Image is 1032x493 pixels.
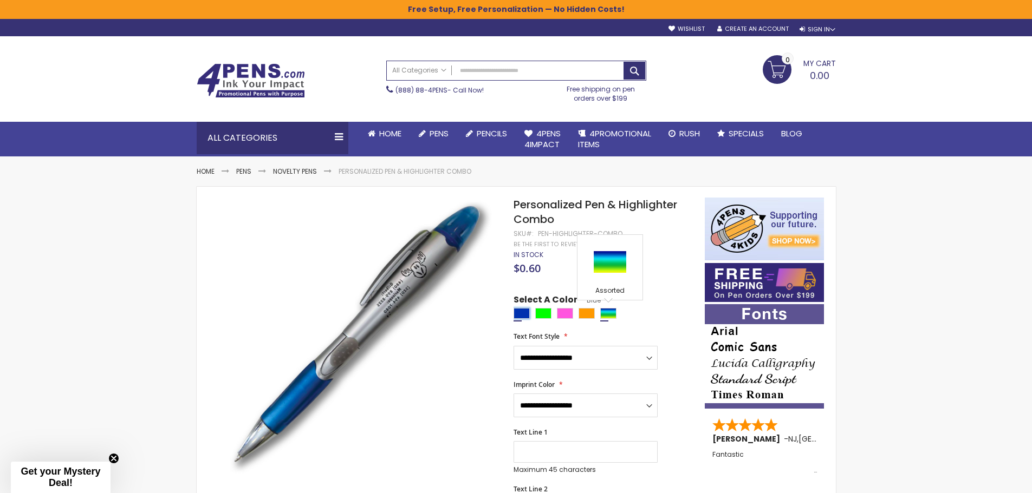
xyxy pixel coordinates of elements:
[781,128,802,139] span: Blog
[410,122,457,146] a: Pens
[712,433,784,444] span: [PERSON_NAME]
[514,380,555,389] span: Imprint Color
[514,332,560,341] span: Text Font Style
[514,229,534,238] strong: SKU
[784,433,878,444] span: - ,
[273,167,317,176] a: Novelty Pens
[514,261,541,275] span: $0.60
[709,122,773,146] a: Specials
[569,122,660,157] a: 4PROMOTIONALITEMS
[705,263,824,302] img: Free shipping on orders over $199
[660,122,709,146] a: Rush
[580,286,640,297] div: Assorted
[514,197,677,227] span: Personalized Pen & Highlighter Combo
[516,122,569,157] a: 4Pens4impact
[524,128,561,150] span: 4Pens 4impact
[359,122,410,146] a: Home
[395,86,447,95] a: (888) 88-4PENS
[679,128,700,139] span: Rush
[578,128,651,150] span: 4PROMOTIONAL ITEMS
[788,433,797,444] span: NJ
[557,308,573,319] div: Pink
[197,63,305,98] img: 4Pens Custom Pens and Promotional Products
[514,465,658,474] p: Maximum 45 characters
[786,55,790,65] span: 0
[729,128,764,139] span: Specials
[705,198,824,260] img: 4pens 4 kids
[395,86,484,95] span: - Call Now!
[773,122,811,146] a: Blog
[197,122,348,154] div: All Categories
[197,167,215,176] a: Home
[810,69,829,82] span: 0.00
[514,251,543,259] div: Availability
[514,294,577,308] span: Select A Color
[236,167,251,176] a: Pens
[763,55,836,82] a: 0.00 0
[555,81,646,102] div: Free shipping on pen orders over $199
[800,25,835,34] div: Sign In
[712,451,817,474] div: Fantastic
[514,240,627,248] a: Be the first to review this product
[799,433,878,444] span: [GEOGRAPHIC_DATA]
[579,308,595,319] div: Orange
[514,428,548,437] span: Text Line 1
[514,308,530,319] div: Blue
[600,308,616,319] div: Assorted
[11,462,111,493] div: Get your Mystery Deal!Close teaser
[339,167,471,176] li: Personalized Pen & Highlighter Combo
[705,304,824,409] img: font-personalization-examples
[387,61,452,79] a: All Categories
[21,466,100,488] span: Get your Mystery Deal!
[430,128,449,139] span: Pens
[108,453,119,464] button: Close teaser
[535,308,551,319] div: Lime Green
[514,250,543,259] span: In stock
[943,464,1032,493] iframe: Google Customer Reviews
[717,25,789,33] a: Create an Account
[538,229,622,238] div: PEN-HIGHLIGHTER-COMBO
[218,196,499,477] img: blue-pen-highlighter-combo_1.jpg
[577,295,601,305] span: Blue
[668,25,705,33] a: Wishlist
[392,66,446,75] span: All Categories
[457,122,516,146] a: Pencils
[477,128,507,139] span: Pencils
[379,128,401,139] span: Home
